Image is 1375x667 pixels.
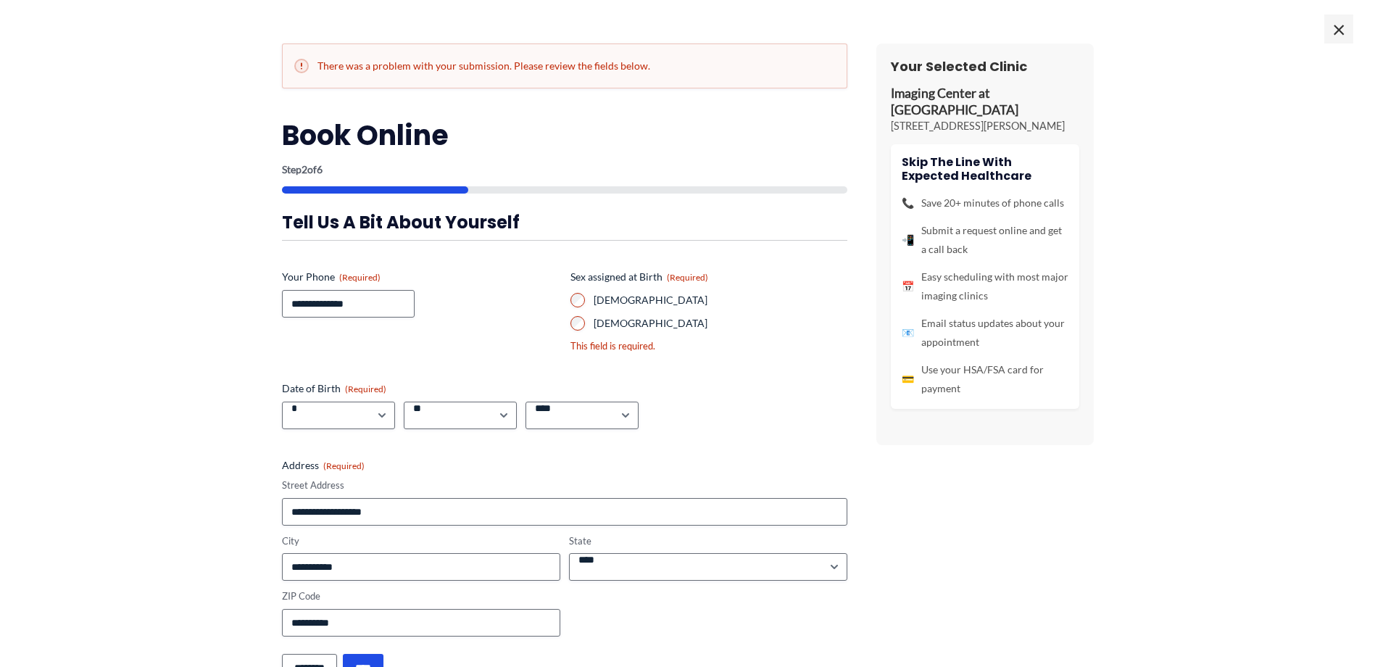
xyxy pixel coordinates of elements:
[902,231,914,249] span: 📲
[667,272,708,283] span: (Required)
[902,194,1068,212] li: Save 20+ minutes of phone calls
[294,59,835,73] h2: There was a problem with your submission. Please review the fields below.
[1324,14,1353,43] span: ×
[891,119,1079,133] p: [STREET_ADDRESS][PERSON_NAME]
[891,58,1079,75] h3: Your Selected Clinic
[902,314,1068,352] li: Email status updates about your appointment
[317,163,323,175] span: 6
[594,316,847,331] label: [DEMOGRAPHIC_DATA]
[282,589,560,603] label: ZIP Code
[282,458,365,473] legend: Address
[570,270,708,284] legend: Sex assigned at Birth
[302,163,307,175] span: 2
[282,270,559,284] label: Your Phone
[902,360,1068,398] li: Use your HSA/FSA card for payment
[902,194,914,212] span: 📞
[902,221,1068,259] li: Submit a request online and get a call back
[323,460,365,471] span: (Required)
[282,534,560,548] label: City
[570,339,847,353] div: This field is required.
[891,86,1079,119] p: Imaging Center at [GEOGRAPHIC_DATA]
[902,323,914,342] span: 📧
[902,268,1068,305] li: Easy scheduling with most major imaging clinics
[345,384,386,394] span: (Required)
[902,370,914,389] span: 💳
[282,211,847,233] h3: Tell us a bit about yourself
[569,534,847,548] label: State
[339,272,381,283] span: (Required)
[282,117,847,153] h2: Book Online
[594,293,847,307] label: [DEMOGRAPHIC_DATA]
[282,381,386,396] legend: Date of Birth
[902,277,914,296] span: 📅
[902,155,1068,183] h4: Skip the line with Expected Healthcare
[282,478,847,492] label: Street Address
[282,165,847,175] p: Step of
